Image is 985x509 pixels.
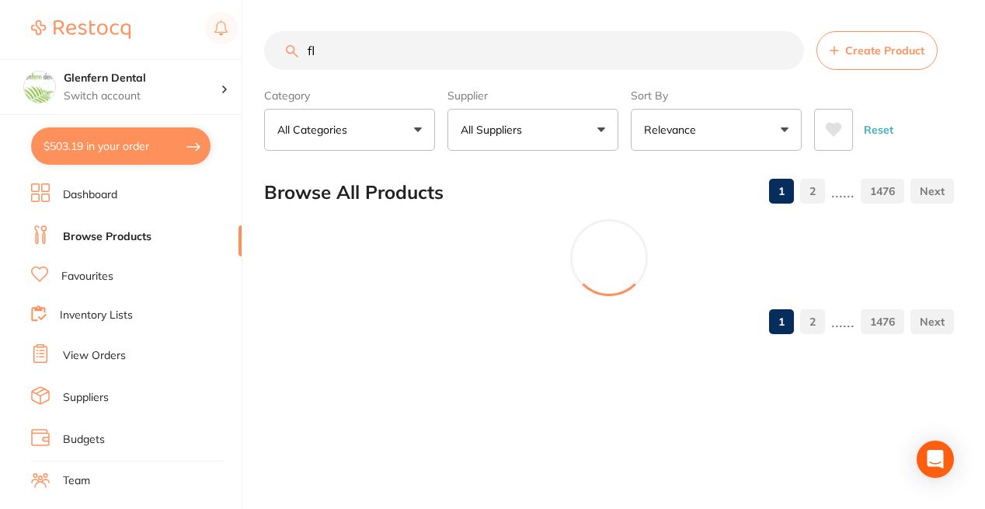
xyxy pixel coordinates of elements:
[769,176,794,207] a: 1
[264,182,444,204] h2: Browse All Products
[917,441,954,478] div: Open Intercom Messenger
[31,20,131,39] img: Restocq Logo
[447,89,618,103] label: Supplier
[859,109,898,151] button: Reset
[63,473,90,489] a: Team
[816,31,938,70] button: Create Product
[461,122,528,138] p: All Suppliers
[845,44,924,57] span: Create Product
[277,122,353,138] p: All Categories
[24,71,55,103] img: Glenfern Dental
[831,183,854,200] p: ......
[31,127,211,165] button: $503.19 in your order
[264,89,435,103] label: Category
[31,12,131,47] a: Restocq Logo
[63,432,105,448] a: Budgets
[861,176,904,207] a: 1476
[60,308,133,323] a: Inventory Lists
[861,306,904,337] a: 1476
[64,89,221,104] p: Switch account
[63,187,117,203] a: Dashboard
[631,109,802,151] button: Relevance
[769,306,794,337] a: 1
[800,176,825,207] a: 2
[63,348,126,364] a: View Orders
[61,269,113,284] a: Favourites
[264,31,804,70] input: Search Products
[63,390,109,406] a: Suppliers
[831,312,854,330] p: ......
[264,109,435,151] button: All Categories
[800,306,825,337] a: 2
[64,71,221,86] h4: Glenfern Dental
[63,229,151,245] a: Browse Products
[631,89,802,103] label: Sort By
[447,109,618,151] button: All Suppliers
[644,122,702,138] p: Relevance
